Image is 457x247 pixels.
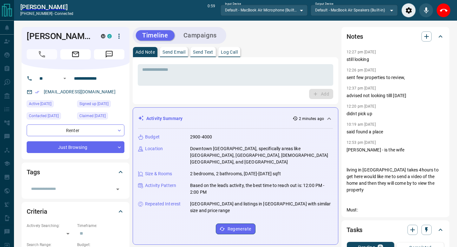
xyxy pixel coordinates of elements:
[145,182,176,189] p: Activity Pattern
[35,90,39,94] svg: Email Verified
[162,50,185,54] p: Send Email
[77,100,124,109] div: Mon Aug 05 2024
[146,115,182,122] p: Activity Summary
[27,206,47,217] h2: Criteria
[138,113,333,124] div: Activity Summary2 minutes ago
[401,3,416,17] div: Audio Settings
[20,11,73,17] p: [PHONE_NUMBER] -
[101,34,105,38] div: mrloft.ca
[436,3,451,17] div: End Call
[79,113,106,119] span: Claimed [DATE]
[347,86,376,90] p: 12:37 pm [DATE]
[27,112,74,121] div: Tue Jul 08 2025
[113,185,122,194] button: Open
[27,49,57,59] span: Call
[315,2,333,6] label: Output Device
[177,30,223,41] button: Campaigns
[347,140,376,145] p: 12:53 pm [DATE]
[221,5,308,16] div: Default - MacBook Air Microphone (Built-in)
[347,50,376,54] p: 12:27 pm [DATE]
[27,223,74,229] p: Actively Searching:
[27,141,124,153] div: Just Browsing
[55,11,73,16] span: connected
[29,113,59,119] span: Contacted [DATE]
[190,201,333,214] p: [GEOGRAPHIC_DATA] and listings in [GEOGRAPHIC_DATA] with similar size and price range
[145,145,163,152] p: Location
[27,164,124,180] div: Tags
[136,30,175,41] button: Timeline
[419,3,433,17] div: Mute
[145,170,172,177] p: Size & Rooms
[27,124,124,136] div: Renter
[347,222,444,237] div: Tasks
[208,3,215,17] p: 0:59
[190,145,333,165] p: Downtown [GEOGRAPHIC_DATA], specifically areas like [GEOGRAPHIC_DATA], [GEOGRAPHIC_DATA], [DEMOGR...
[145,201,181,207] p: Repeated Interest
[193,50,213,54] p: Send Text
[27,31,91,41] h1: [PERSON_NAME]
[347,122,376,127] p: 10:19 am [DATE]
[20,3,73,11] a: [PERSON_NAME]
[347,92,444,99] p: advised not looking tilll [DATE]
[216,224,255,234] button: Regenerate
[347,68,376,72] p: 12:26 pm [DATE]
[190,134,212,140] p: 2900-4000
[60,49,91,59] span: Email
[77,112,124,121] div: Tue Aug 06 2024
[221,50,238,54] p: Log Call
[225,2,241,6] label: Input Device
[347,104,376,109] p: 12:20 pm [DATE]
[347,110,444,117] p: didnt pick up
[107,34,112,38] div: condos.ca
[347,31,363,42] h2: Notes
[190,182,333,196] p: Based on the lead's activity, the best time to reach out is: 12:00 PM - 2:00 PM
[311,5,398,16] div: Default - MacBook Air Speakers (Built-in)
[145,134,160,140] p: Budget
[347,129,444,135] p: said found a place
[347,56,444,63] p: still looking
[190,170,281,177] p: 2 bedrooms, 2 bathrooms, [DATE]-[DATE] sqft
[27,100,74,109] div: Sat Aug 09 2025
[94,49,124,59] span: Message
[299,116,324,122] p: 2 minutes ago
[79,101,109,107] span: Signed up [DATE]
[27,204,124,219] div: Criteria
[136,50,155,54] p: Add Note
[77,223,124,229] p: Timeframe:
[29,101,51,107] span: Active [DATE]
[44,89,116,94] a: [EMAIL_ADDRESS][DOMAIN_NAME]
[27,167,40,177] h2: Tags
[347,225,362,235] h2: Tasks
[61,75,69,82] button: Open
[347,29,444,44] div: Notes
[347,74,444,81] p: sent few properties to review,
